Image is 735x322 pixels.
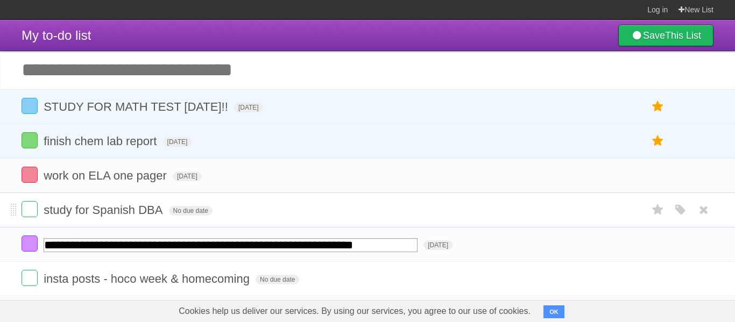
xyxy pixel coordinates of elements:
span: STUDY FOR MATH TEST [DATE]!! [44,100,231,113]
span: [DATE] [173,171,202,181]
label: Done [22,270,38,286]
a: SaveThis List [618,25,713,46]
span: insta posts - hoco week & homecoming [44,272,252,285]
label: Done [22,132,38,148]
label: Done [22,201,38,217]
button: OK [543,305,564,318]
label: Done [22,167,38,183]
label: Done [22,235,38,252]
span: work on ELA one pager [44,169,169,182]
span: study for Spanish DBA [44,203,165,217]
span: My to-do list [22,28,91,42]
label: Done [22,98,38,114]
label: Star task [648,132,668,150]
b: This List [665,30,701,41]
label: Star task [648,98,668,116]
label: Star task [648,201,668,219]
span: Cookies help us deliver our services. By using our services, you agree to our use of cookies. [168,300,541,322]
span: finish chem lab report [44,134,159,148]
span: No due date [169,206,213,216]
span: [DATE] [423,240,453,250]
span: [DATE] [163,137,192,147]
span: [DATE] [234,103,263,112]
span: No due date [256,275,299,284]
